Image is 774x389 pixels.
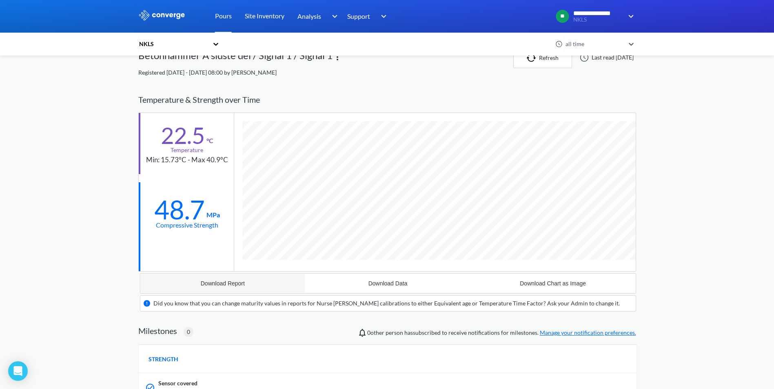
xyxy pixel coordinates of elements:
[357,328,367,338] img: notifications-icon.svg
[555,40,563,48] img: icon-clock.svg
[187,327,190,336] span: 0
[367,329,384,336] span: 0 other
[156,220,218,230] div: Compressive Strength
[138,326,177,336] h2: Milestones
[158,379,197,388] span: Sensor covered
[138,69,277,76] span: Registered [DATE] - [DATE] 08:00 by [PERSON_NAME]
[153,299,620,308] div: Did you know that you can change maturity values in reports for Nurse [PERSON_NAME] calibrations ...
[367,328,636,337] span: person has subscribed to receive notifications for milestones.
[376,11,389,21] img: downArrow.svg
[305,274,470,293] button: Download Data
[154,199,205,220] div: 48.7
[623,11,636,21] img: downArrow.svg
[333,52,342,62] img: more.svg
[140,274,306,293] button: Download Report
[171,146,203,155] div: Temperature
[513,48,572,68] button: Refresh
[326,11,339,21] img: downArrow.svg
[161,125,205,146] div: 22.5
[573,17,623,23] span: NKLS
[527,54,539,62] img: icon-refresh.svg
[138,48,333,68] div: Betonhammer A sidste del / Signal 1 / Signal 1
[146,155,228,166] div: Min: 15.73°C - Max 40.9°C
[470,274,636,293] button: Download Chart as Image
[297,11,321,21] span: Analysis
[540,329,636,336] a: Manage your notification preferences.
[201,280,245,287] div: Download Report
[149,355,178,364] span: STRENGTH
[347,11,370,21] span: Support
[138,10,186,20] img: logo_ewhite.svg
[368,280,408,287] div: Download Data
[8,361,28,381] div: Open Intercom Messenger
[138,40,208,49] div: NKLS
[563,40,625,49] div: all time
[138,87,636,113] div: Temperature & Strength over Time
[575,53,636,62] div: Last read [DATE]
[520,280,586,287] div: Download Chart as Image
